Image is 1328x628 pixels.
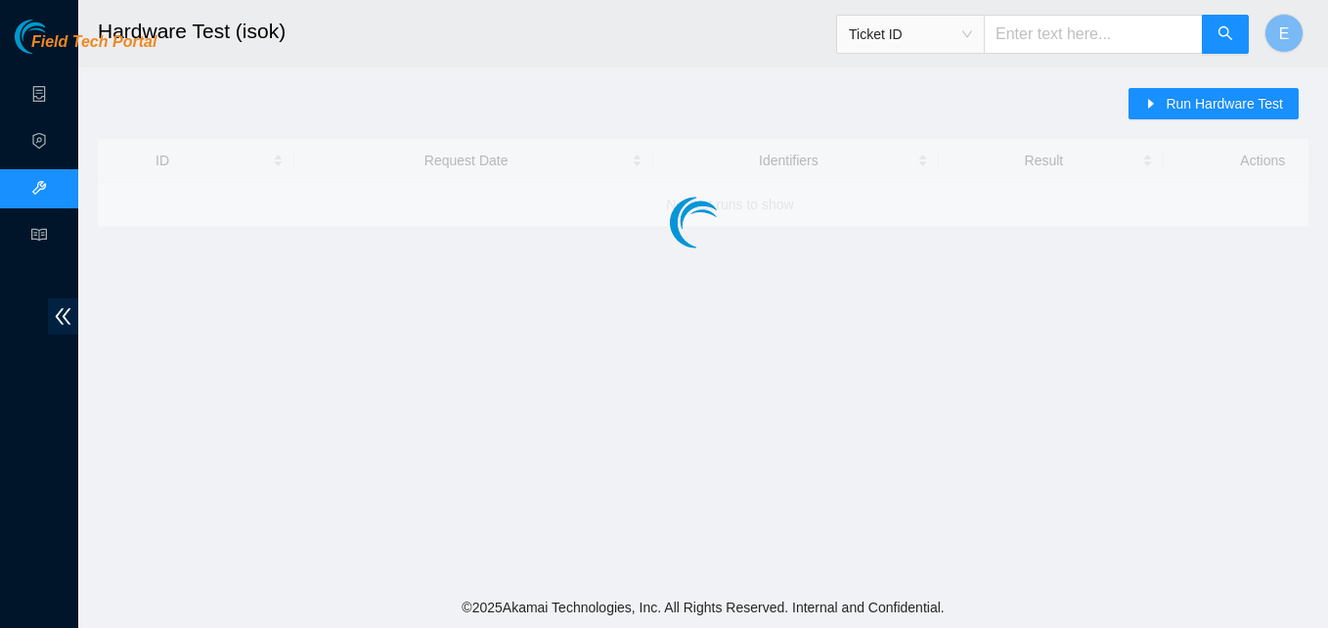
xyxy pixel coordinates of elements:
button: E [1264,14,1304,53]
a: Akamai TechnologiesField Tech Portal [15,35,156,61]
span: caret-right [1144,97,1158,112]
span: double-left [48,298,78,335]
span: Ticket ID [849,20,972,49]
span: search [1217,25,1233,44]
footer: © 2025 Akamai Technologies, Inc. All Rights Reserved. Internal and Confidential. [78,587,1328,628]
span: read [31,218,47,257]
img: Akamai Technologies [15,20,99,54]
button: caret-rightRun Hardware Test [1129,88,1299,119]
button: search [1202,15,1249,54]
input: Enter text here... [984,15,1203,54]
span: Run Hardware Test [1166,93,1283,114]
span: E [1279,22,1290,46]
span: Field Tech Portal [31,33,156,52]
